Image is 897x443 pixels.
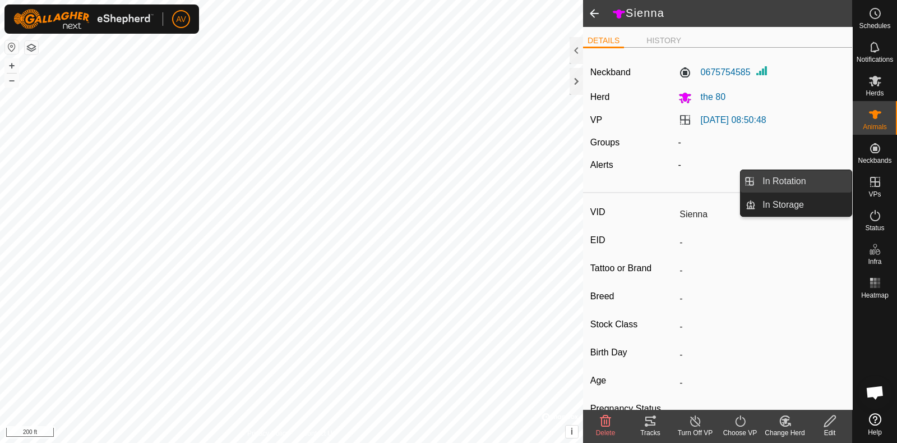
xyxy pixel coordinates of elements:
[590,205,675,220] label: VID
[5,59,19,72] button: +
[590,401,675,416] label: Pregnancy Status
[642,35,686,47] li: HISTORY
[590,289,675,304] label: Breed
[762,428,807,438] div: Change Herd
[674,158,850,172] div: -
[628,428,673,438] div: Tracks
[718,428,762,438] div: Choose VP
[583,35,624,48] li: DETAILS
[590,373,675,388] label: Age
[865,225,884,231] span: Status
[596,429,616,437] span: Delete
[868,191,881,198] span: VPs
[590,317,675,332] label: Stock Class
[590,345,675,360] label: Birth Day
[692,92,725,102] span: the 80
[590,138,619,147] label: Groups
[25,41,38,54] button: Map Layers
[590,92,610,102] label: Herd
[5,74,19,87] button: –
[590,66,631,79] label: Neckband
[756,194,852,216] a: In Storage
[13,9,154,29] img: Gallagher Logo
[755,64,769,77] img: Signal strength
[612,6,852,21] h2: Sienna
[866,90,884,97] span: Herds
[571,427,573,436] span: i
[863,124,887,130] span: Animals
[741,194,852,216] li: In Storage
[590,115,602,125] label: VP
[858,376,892,409] div: Open chat
[590,261,675,276] label: Tattoo or Brand
[762,198,804,212] span: In Storage
[590,233,675,248] label: EID
[868,258,881,265] span: Infra
[5,40,19,54] button: Reset Map
[247,428,289,439] a: Privacy Policy
[673,428,718,438] div: Turn Off VP
[859,22,890,29] span: Schedules
[741,170,852,193] li: In Rotation
[756,170,852,193] a: In Rotation
[853,409,897,440] a: Help
[678,66,751,79] label: 0675754585
[858,157,891,164] span: Neckbands
[590,160,613,170] label: Alerts
[807,428,852,438] div: Edit
[701,115,766,125] a: [DATE] 08:50:48
[857,56,893,63] span: Notifications
[566,426,578,438] button: i
[674,136,850,149] div: -
[861,292,889,299] span: Heatmap
[762,175,806,188] span: In Rotation
[868,429,882,436] span: Help
[176,13,186,25] span: AV
[303,428,336,439] a: Contact Us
